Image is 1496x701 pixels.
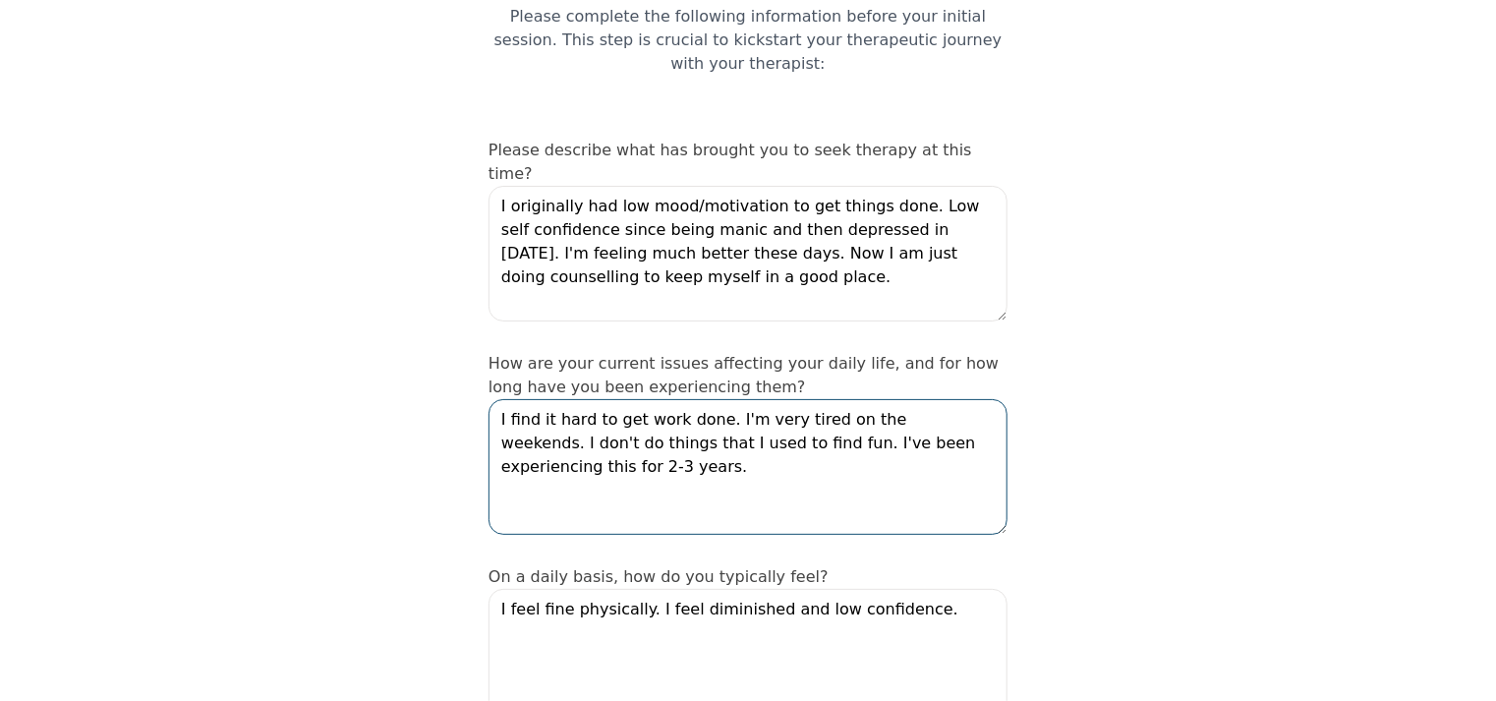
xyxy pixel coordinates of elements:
p: Please complete the following information before your initial session. This step is crucial to ki... [489,5,1007,76]
label: Please describe what has brought you to seek therapy at this time? [489,141,972,183]
label: How are your current issues affecting your daily life, and for how long have you been experiencin... [489,354,999,396]
textarea: I originally had low mood/motivation to get things done. Low self confidence since being manic an... [489,186,1007,321]
label: On a daily basis, how do you typically feel? [489,567,829,586]
textarea: I find it hard to get work done. I'm very tired on the weekends. I don't do things that I used to... [489,399,1007,535]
